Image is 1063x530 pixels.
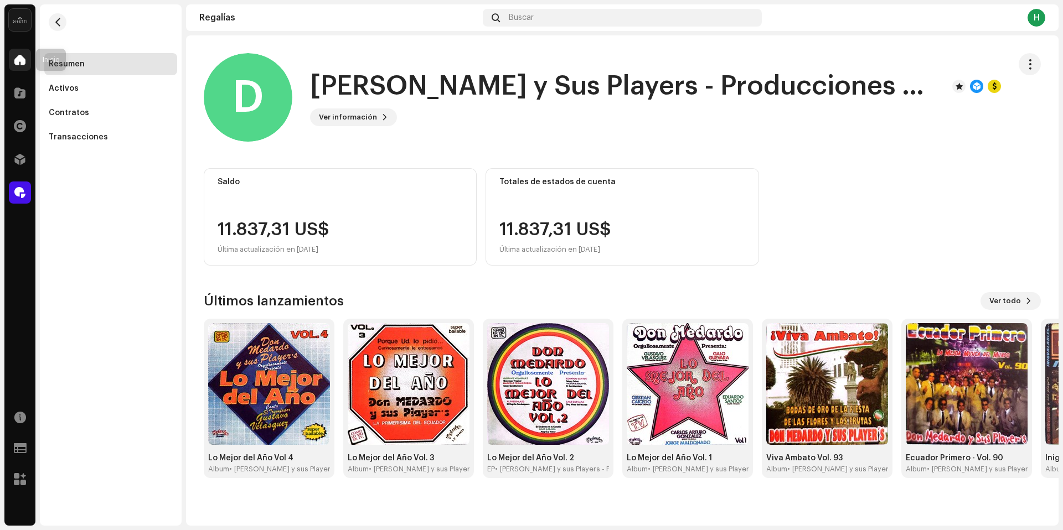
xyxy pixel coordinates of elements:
[627,323,749,445] img: b97d97f8-9321-4c67-855f-0f0ea906dfa0
[208,465,229,474] div: Album
[766,465,787,474] div: Album
[981,292,1041,310] button: Ver todo
[787,465,979,474] div: • [PERSON_NAME] y sus Players - Producciones Medarluz
[906,454,1028,463] div: Ecuador Primero - Vol. 90
[487,323,609,445] img: cf79518a-9fa9-45da-a837-f32275ab8746
[199,13,478,22] div: Regalías
[989,290,1021,312] span: Ver todo
[495,465,687,474] div: • [PERSON_NAME] y sus Players - Producciones Medarluz
[218,178,463,186] div: Saldo
[49,84,79,93] div: Activos
[208,454,330,463] div: Lo Mejor del Año Vol 4
[487,454,609,463] div: Lo Mejor del Año Vol. 2
[44,53,177,75] re-m-nav-item: Resumen
[204,292,344,310] h3: Últimos lanzamientos
[44,77,177,100] re-m-nav-item: Activos
[44,126,177,148] re-m-nav-item: Transacciones
[204,53,292,142] div: D
[208,323,330,445] img: e81e805f-60a8-498c-8f4a-efd781c714d3
[648,465,840,474] div: • [PERSON_NAME] y sus Players - Producciones Medarluz
[348,323,469,445] img: 723d5a56-8168-4cd9-9a52-0ba7d1f6147d
[627,465,648,474] div: Album
[44,102,177,124] re-m-nav-item: Contratos
[49,60,85,69] div: Resumen
[486,168,758,266] re-o-card-value: Totales de estados de cuenta
[499,178,745,186] div: Totales de estados de cuenta
[319,106,377,128] span: Ver información
[310,108,397,126] button: Ver información
[906,323,1028,445] img: 5d3c712a-9700-493a-8e6e-1e495db3673e
[1028,9,1045,27] div: H
[218,243,329,256] div: Última actualización en [DATE]
[9,9,31,31] img: 02a7c2d3-3c89-4098-b12f-2ff2945c95ee
[229,465,421,474] div: • [PERSON_NAME] y sus Players - Producciones Medarluz
[487,465,495,474] div: EP
[509,13,534,22] span: Buscar
[310,69,943,104] h1: [PERSON_NAME] y Sus Players - Producciones Medarluz
[348,465,369,474] div: Album
[627,454,749,463] div: Lo Mejor del Año Vol. 1
[766,454,888,463] div: Viva Ambato Vol. 93
[766,323,888,445] img: 268d94d9-bdbb-434b-8d0e-fe4229272f89
[906,465,927,474] div: Album
[204,168,477,266] re-o-card-value: Saldo
[49,133,108,142] div: Transacciones
[348,454,469,463] div: Lo Mejor del Año Vol. 3
[49,108,89,117] div: Contratos
[499,243,611,256] div: Última actualización en [DATE]
[369,465,561,474] div: • [PERSON_NAME] y sus Players - Producciones Medarluz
